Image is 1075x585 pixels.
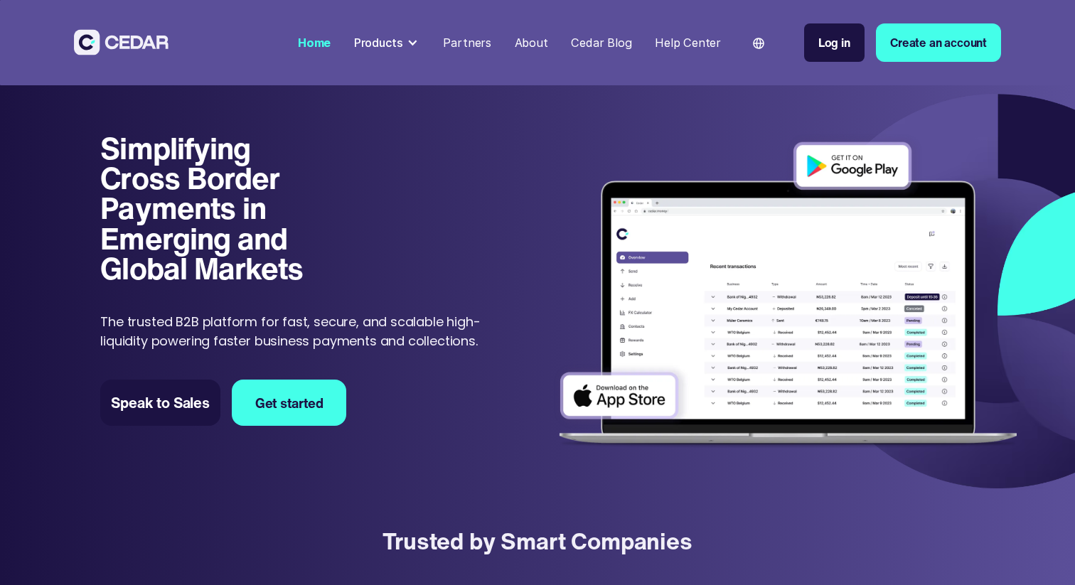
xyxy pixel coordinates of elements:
[443,34,491,51] div: Partners
[571,34,631,51] div: Cedar Blog
[549,133,1027,458] img: Dashboard of transactions
[298,34,331,51] div: Home
[100,380,220,426] a: Speak to Sales
[100,133,335,284] h1: Simplifying Cross Border Payments in Emerging and Global Markets
[753,38,764,49] img: world icon
[508,27,553,58] a: About
[804,23,865,62] a: Log in
[292,27,337,58] a: Home
[100,312,491,350] p: The trusted B2B platform for fast, secure, and scalable high-liquidity powering faster business p...
[515,34,548,51] div: About
[818,34,850,51] div: Log in
[437,27,497,58] a: Partners
[354,34,403,51] div: Products
[649,27,727,58] a: Help Center
[565,27,638,58] a: Cedar Blog
[232,380,346,426] a: Get started
[348,28,426,57] div: Products
[876,23,1001,62] a: Create an account
[655,34,721,51] div: Help Center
